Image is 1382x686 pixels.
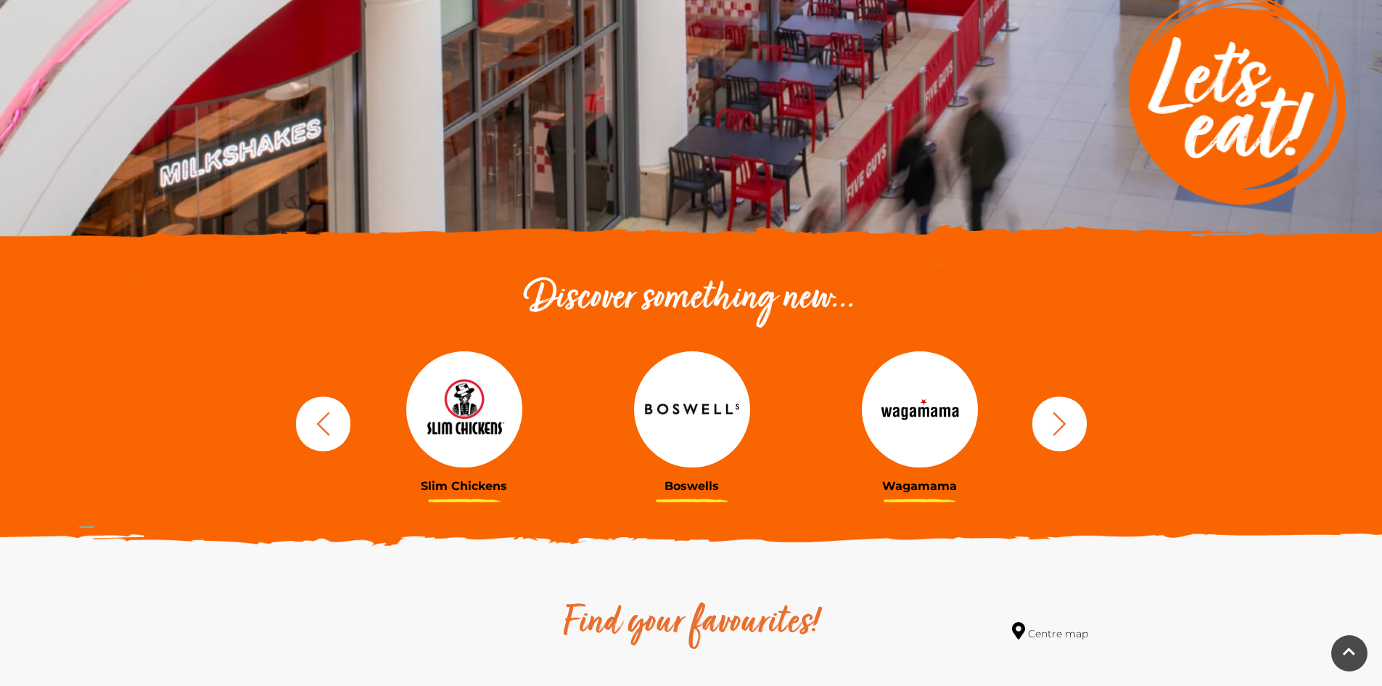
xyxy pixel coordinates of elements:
h3: Slim Chickens [361,479,567,493]
a: Wagamama [817,351,1023,493]
h2: Find your favourites! [427,600,956,647]
a: Centre map [1012,622,1088,642]
a: Slim Chickens [361,351,567,493]
h2: Discover something new... [289,276,1094,322]
h3: Wagamama [817,479,1023,493]
h3: Boswells [589,479,795,493]
a: Boswells [589,351,795,493]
